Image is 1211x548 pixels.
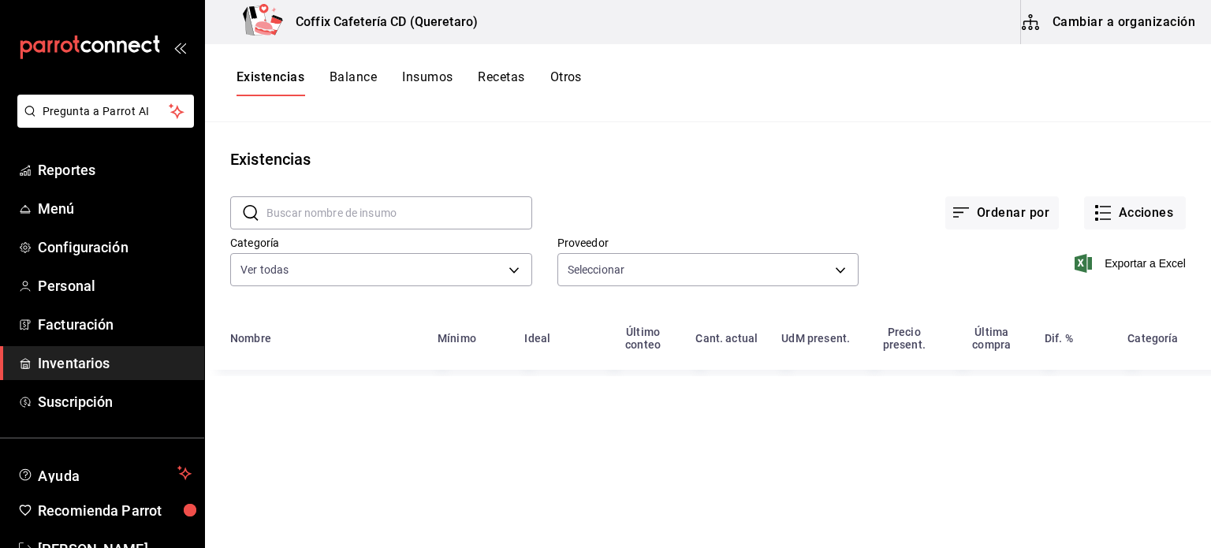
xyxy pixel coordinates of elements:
div: Último conteo [609,326,677,351]
a: Pregunta a Parrot AI [11,114,194,131]
div: Ideal [524,332,550,345]
div: UdM present. [781,332,850,345]
span: Inventarios [38,352,192,374]
button: Insumos [402,69,453,96]
div: Dif. % [1045,332,1073,345]
h3: Coffix Cafetería CD (Queretaro) [283,13,478,32]
span: Configuración [38,237,192,258]
button: Balance [330,69,377,96]
div: Existencias [230,147,311,171]
span: Recomienda Parrot [38,500,192,521]
button: Ordenar por [945,196,1059,229]
div: Precio present. [870,326,939,351]
div: navigation tabs [237,69,582,96]
button: Pregunta a Parrot AI [17,95,194,128]
input: Buscar nombre de insumo [266,197,532,229]
button: open_drawer_menu [173,41,186,54]
button: Exportar a Excel [1078,254,1186,273]
span: Suscripción [38,391,192,412]
span: Ayuda [38,464,171,483]
span: Menú [38,198,192,219]
label: Categoría [230,237,532,248]
label: Proveedor [557,237,859,248]
button: Existencias [237,69,304,96]
div: Categoría [1127,332,1178,345]
span: Ver todas [240,262,289,278]
div: Mínimo [438,332,476,345]
div: Última compra [958,326,1027,351]
span: Reportes [38,159,192,181]
span: Pregunta a Parrot AI [43,103,170,120]
div: Nombre [230,332,271,345]
span: Personal [38,275,192,296]
div: Cant. actual [695,332,758,345]
span: Seleccionar [568,262,624,278]
button: Acciones [1084,196,1186,229]
button: Otros [550,69,582,96]
span: Facturación [38,314,192,335]
button: Recetas [478,69,524,96]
